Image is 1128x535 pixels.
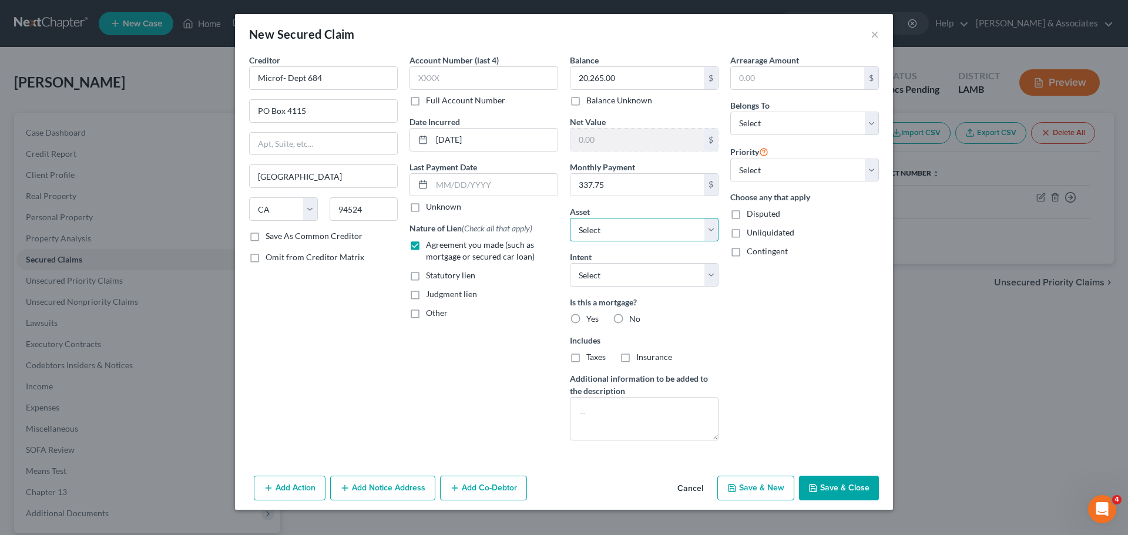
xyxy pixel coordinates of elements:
[731,67,864,89] input: 0.00
[249,55,280,65] span: Creditor
[426,240,535,261] span: Agreement you made (such as mortgage or secured car loan)
[570,161,635,173] label: Monthly Payment
[570,372,719,397] label: Additional information to be added to the description
[629,314,640,324] span: No
[704,67,718,89] div: $
[426,289,477,299] span: Judgment lien
[586,314,599,324] span: Yes
[717,476,794,500] button: Save & New
[730,54,799,66] label: Arrearage Amount
[1088,495,1116,523] iframe: Intercom live chat
[249,26,355,42] div: New Secured Claim
[462,223,532,233] span: (Check all that apply)
[586,95,652,106] label: Balance Unknown
[266,230,362,242] label: Save As Common Creditor
[570,54,599,66] label: Balance
[636,352,672,362] span: Insurance
[1112,495,1122,504] span: 4
[730,144,768,159] label: Priority
[440,476,527,500] button: Add Co-Debtor
[426,270,475,280] span: Statutory lien
[250,100,397,122] input: Enter address...
[330,197,398,221] input: Enter zip...
[570,296,719,308] label: Is this a mortgage?
[747,208,780,218] span: Disputed
[266,252,364,262] span: Omit from Creditor Matrix
[432,174,558,196] input: MM/DD/YYYY
[250,165,397,187] input: Enter city...
[254,476,325,500] button: Add Action
[570,334,719,346] label: Includes
[409,66,558,90] input: XXXX
[747,246,788,256] span: Contingent
[570,129,704,151] input: 0.00
[409,161,477,173] label: Last Payment Date
[426,201,461,213] label: Unknown
[409,54,499,66] label: Account Number (last 4)
[570,67,704,89] input: 0.00
[426,95,505,106] label: Full Account Number
[409,116,460,128] label: Date Incurred
[330,476,435,500] button: Add Notice Address
[426,308,448,318] span: Other
[730,100,770,110] span: Belongs To
[570,207,590,217] span: Asset
[871,27,879,41] button: ×
[668,477,713,500] button: Cancel
[409,222,532,234] label: Nature of Lien
[864,67,878,89] div: $
[570,251,592,263] label: Intent
[704,174,718,196] div: $
[704,129,718,151] div: $
[799,476,879,500] button: Save & Close
[730,191,879,203] label: Choose any that apply
[570,116,606,128] label: Net Value
[586,352,606,362] span: Taxes
[747,227,794,237] span: Unliquidated
[250,133,397,155] input: Apt, Suite, etc...
[570,174,704,196] input: 0.00
[249,66,398,90] input: Search creditor by name...
[432,129,558,151] input: MM/DD/YYYY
